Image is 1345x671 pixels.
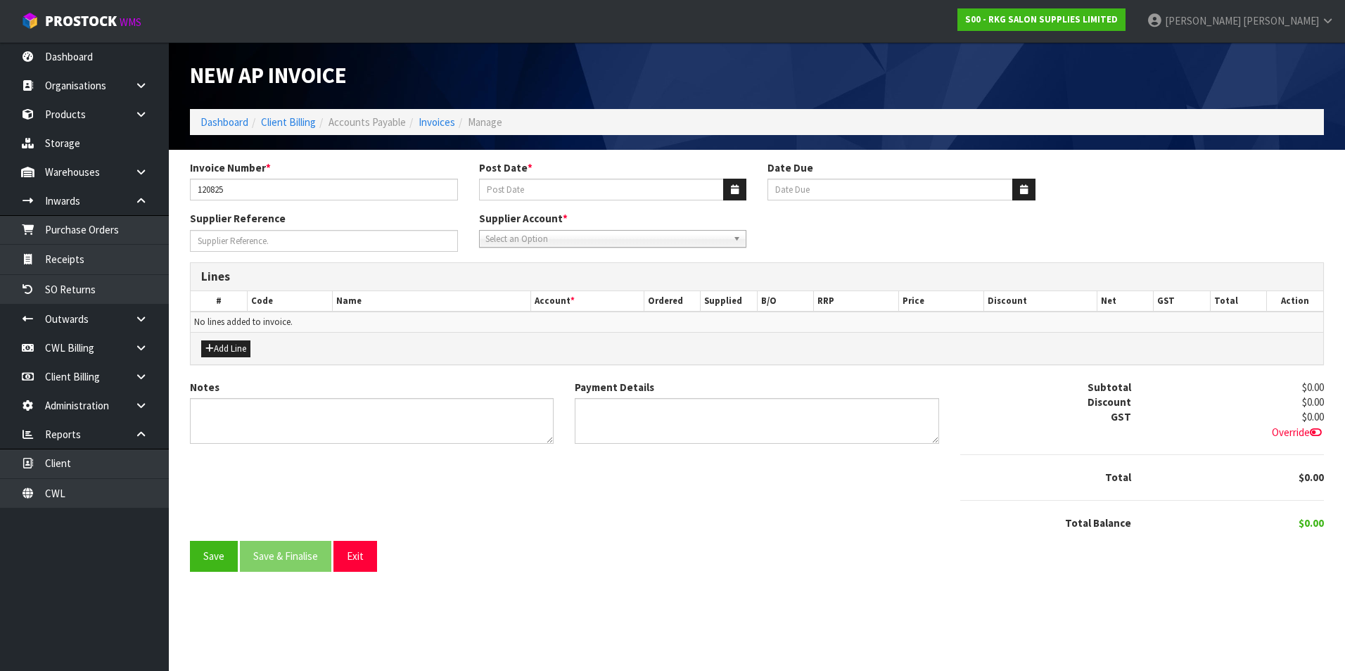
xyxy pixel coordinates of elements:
[1299,516,1324,530] span: $0.00
[419,115,455,129] a: Invoices
[261,115,316,129] a: Client Billing
[1105,471,1131,484] strong: Total
[1302,410,1324,423] span: $0.00
[1302,381,1324,394] span: $0.00
[983,291,1097,312] th: Discount
[767,160,813,175] label: Date Due
[191,291,248,312] th: #
[190,230,458,252] input: Supplier Reference.
[757,291,814,312] th: B/O
[21,12,39,30] img: cube-alt.png
[201,270,1313,283] h3: Lines
[120,15,141,29] small: WMS
[190,380,219,395] label: Notes
[1210,291,1267,312] th: Total
[1097,291,1154,312] th: Net
[248,291,333,312] th: Code
[965,13,1118,25] strong: S00 - RKG SALON SUPPLIES LIMITED
[1111,410,1131,423] strong: GST
[329,115,406,129] span: Accounts Payable
[190,160,271,175] label: Invoice Number
[190,61,347,89] span: New AP Invoice
[1267,291,1324,312] th: Action
[1065,516,1131,530] strong: Total Balance
[485,231,728,248] span: Select an Option
[190,211,286,226] label: Supplier Reference
[644,291,701,312] th: Ordered
[332,291,530,312] th: Name
[957,8,1126,31] a: S00 - RKG SALON SUPPLIES LIMITED
[1243,14,1319,27] span: [PERSON_NAME]
[190,179,458,200] input: Invoice Number
[200,115,248,129] a: Dashboard
[575,380,654,395] label: Payment Details
[479,211,568,226] label: Supplier Account
[468,115,502,129] span: Manage
[1299,471,1324,484] span: $0.00
[1088,381,1131,394] strong: Subtotal
[240,541,331,571] button: Save & Finalise
[45,12,117,30] span: ProStock
[1088,395,1131,409] strong: Discount
[201,340,250,357] button: Add Line
[333,541,377,571] button: Exit
[1154,291,1211,312] th: GST
[190,541,238,571] button: Save
[814,291,899,312] th: RRP
[1302,395,1324,409] span: $0.00
[898,291,983,312] th: Price
[530,291,644,312] th: Account
[767,179,1013,200] input: Date Due
[1165,14,1241,27] span: [PERSON_NAME]
[1272,426,1324,439] span: Override
[479,160,533,175] label: Post Date
[479,179,725,200] input: Post Date
[701,291,758,312] th: Supplied
[191,312,1323,332] td: No lines added to invoice.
